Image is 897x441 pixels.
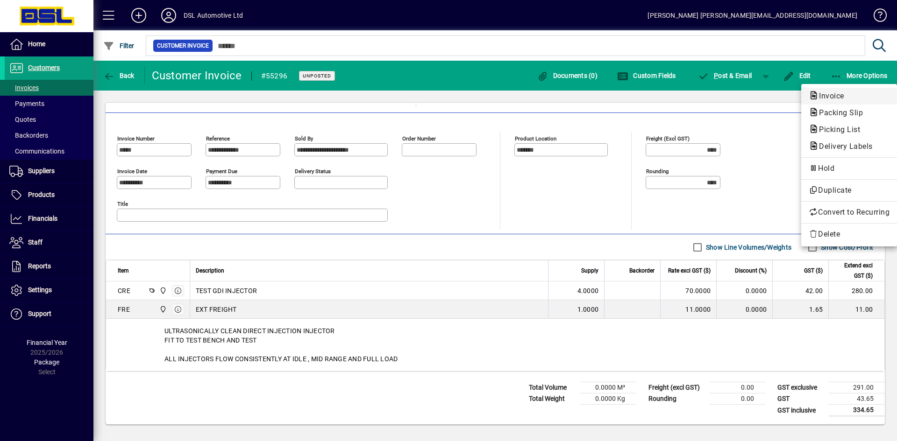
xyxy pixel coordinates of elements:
[809,207,890,218] span: Convert to Recurring
[809,125,865,134] span: Picking List
[809,91,849,100] span: Invoice
[809,108,868,117] span: Packing Slip
[809,142,877,151] span: Delivery Labels
[809,185,890,196] span: Duplicate
[809,229,890,240] span: Delete
[809,163,890,174] span: Hold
